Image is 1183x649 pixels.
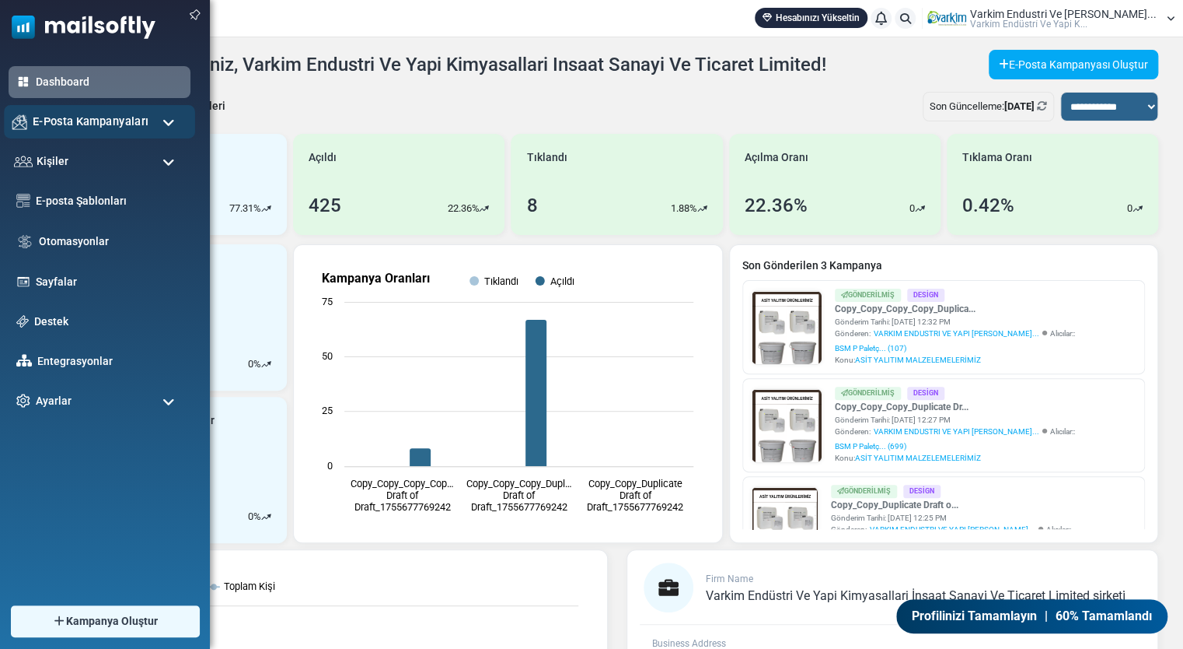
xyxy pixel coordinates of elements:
[895,599,1169,633] a: Profilinizi Tamamlayın | 60% Tamamlandı
[835,387,901,400] div: Gönderilmiş
[907,289,944,302] div: Design
[44,602,471,624] h1: Maleki – DW 100
[16,275,30,289] img: landing_pages.svg
[923,92,1054,121] div: Son Güncelleme:
[322,271,430,286] text: Kampanya Oranları
[911,607,1037,626] span: Profilinizi Tamamlayın
[66,47,447,79] strong: ASİT YALITIM ÜRÜNLERİMİZ
[835,354,1136,366] div: Konu:
[75,54,826,76] h4: Tekrar hoş geldiniz, Varkim Endustri Ve Yapi Kimyasallari Insaat Sanayi Ve Ticaret Limited!
[903,485,940,498] div: Design
[874,328,1039,339] span: VARKIM ENDUSTRI VE YAPI [PERSON_NAME]...
[16,233,33,251] img: workflow.svg
[652,638,726,649] span: Business Address
[874,426,1039,437] span: VARKIM ENDUSTRI VE YAPI [PERSON_NAME]...
[962,191,1014,219] div: 0.42%
[466,478,572,513] text: Copy_Copy_Copy_Dupl… Draft of Draft_1755677769242
[989,50,1158,79] a: E-Posta Kampanyası Oluştur
[322,296,333,307] text: 75
[351,478,455,513] text: Copy_Copy_Copy_Cop… Draft of Draft_1755677769242
[835,302,1136,316] a: Copy_Copy_Copy_Copy_Duplica...
[706,590,1125,602] a: Varki̇m Endüstri̇ Ve Yapi Ki̇myasallari İnşaat Sanayi̇ Ve Ti̇caret Li̇mi̇ted şi̇rketi̇
[909,201,915,216] p: 0
[36,274,183,290] a: Sayfalar
[831,512,1136,524] div: Gönderim Tarihi: [DATE] 12:25 PM
[16,75,30,89] img: dashboard-icon-active.svg
[52,47,433,79] strong: ASİT YALITIM ÜRÜNLERİMİZ
[745,191,808,219] div: 22.36%
[484,275,518,287] text: Tıklandı
[309,191,341,219] div: 425
[870,524,1035,535] span: VARKIM ENDUSTRI VE YAPI [PERSON_NAME]...
[970,9,1157,19] span: Varkim Endustri Ve [PERSON_NAME]...
[587,478,683,513] text: Copy_Copy_Duplicate Draft of Draft_1755677769242
[835,342,906,354] a: BSM P Paletç... (107)
[306,258,709,530] svg: Kampanya Oranları
[36,193,183,209] a: E-posta Şablonları
[36,74,183,90] a: Dashboard
[706,574,753,584] span: Firm Name
[447,201,479,216] p: 22.36%
[1004,100,1035,112] b: [DATE]
[550,275,574,287] text: Açıldı
[835,452,1136,464] div: Konu:
[835,289,901,302] div: Gönderilmiş
[745,149,808,166] span: Açılma Oranı
[835,414,1136,426] div: Gönderim Tarihi: [DATE] 12:27 PM
[16,394,30,408] img: settings-icon.svg
[526,191,537,219] div: 8
[927,7,966,30] img: User Logo
[66,613,158,630] span: Kampanya Oluştur
[248,356,253,372] p: 0
[39,233,183,250] a: Otomasyonlar
[755,8,867,28] a: Hesabınızı Yükseltin
[229,201,261,216] p: 77.31%
[970,19,1087,29] span: Varki̇m Endüstri̇ Ve Yapi K...
[12,114,27,129] img: campaigns-icon.png
[831,485,897,498] div: Gönderilmiş
[1037,100,1047,112] a: Refresh Stats
[927,7,1175,30] a: User Logo Varkim Endustri Ve [PERSON_NAME]... Varki̇m Endüstri̇ Ve Yapi K...
[1127,201,1132,216] p: 0
[1045,607,1048,626] span: |
[831,524,1136,550] div: Gönderen: Alıcılar::
[671,201,697,216] p: 1.88%
[33,113,148,130] span: E-Posta Kampanyaları
[835,328,1136,354] div: Gönderen: Alıcılar::
[322,405,333,416] text: 25
[248,356,271,372] div: %
[327,460,333,472] text: 0
[835,440,906,452] a: BSM P Paletç... (699)
[37,153,68,170] span: Kişiler
[526,149,567,166] span: Tıklandı
[706,588,1125,603] span: Varki̇m Endüstri̇ Ve Yapi Ki̇myasallari İnşaat Sanayi̇ Ve Ti̇caret Li̇mi̇ted şi̇rketi̇
[907,387,944,400] div: Design
[322,350,333,362] text: 50
[309,149,337,166] span: Açıldı
[14,156,33,167] img: contacts-icon.svg
[831,498,1136,512] a: Copy_Copy_Duplicate Draft o...
[37,353,183,370] a: Entegrasyonlar
[16,315,29,328] img: support-icon.svg
[224,581,275,592] text: Toplam Kişi
[835,316,1136,328] div: Gönderim Tarihi: [DATE] 12:32 PM
[34,314,183,330] a: Destek
[1056,607,1153,626] span: 60% Tamamlandı
[30,602,457,624] h1: Maleki – DW 100
[835,426,1136,452] div: Gönderen: Alıcılar::
[742,258,1145,274] a: Son Gönderilen 3 Kampanya
[36,393,72,409] span: Ayarlar
[248,509,253,524] p: 0
[835,400,1136,414] a: Copy_Copy_Copy_Duplicate Dr...
[855,454,981,462] span: ASİT YALITIM MALZELEMELERİMİZ
[855,356,981,364] span: ASİT YALITIM MALZELEMELERİMİZ
[962,149,1032,166] span: Tıklama Oranı
[248,509,271,524] div: %
[16,194,30,208] img: email-templates-icon.svg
